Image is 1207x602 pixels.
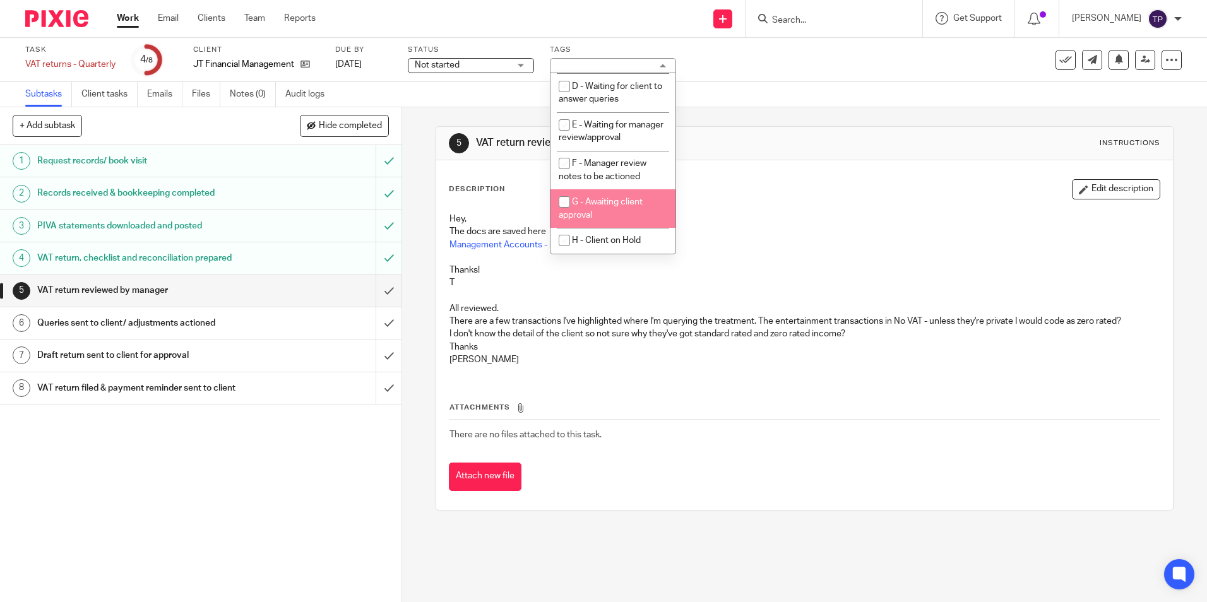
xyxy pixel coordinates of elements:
label: Client [193,45,319,55]
p: Thanks! [449,264,1159,276]
a: Client tasks [81,82,138,107]
div: 1 [13,152,30,170]
h1: Draft return sent to client for approval [37,346,254,365]
h1: VAT return, checklist and reconciliation prepared [37,249,254,268]
div: 5 [449,133,469,153]
a: Files [192,82,220,107]
label: Due by [335,45,392,55]
input: Search [771,15,884,27]
p: JT Financial Management [193,58,294,71]
a: Audit logs [285,82,334,107]
a: Reports [284,12,316,25]
div: 5 [13,282,30,300]
a: Work [117,12,139,25]
small: /8 [146,57,153,64]
img: Pixie [25,10,88,27]
span: E - Waiting for manager review/approval [559,121,663,143]
h1: VAT return reviewed by manager [37,281,254,300]
label: Status [408,45,534,55]
div: 4 [13,249,30,267]
a: Subtasks [25,82,72,107]
span: Attachments [449,404,510,411]
span: There are no files attached to this task. [449,430,602,439]
span: Hide completed [319,121,382,131]
p: [PERSON_NAME] [449,353,1159,366]
div: 2 [13,185,30,203]
span: Not started [415,61,460,69]
p: I don't know the detail of the client so not sure why they've got standard rated and zero rated i... [449,328,1159,340]
p: Hey, [449,213,1159,225]
label: Tags [550,45,676,55]
img: svg%3E [1148,9,1168,29]
div: Instructions [1100,138,1160,148]
p: T [449,276,1159,289]
h1: Request records/ book visit [37,151,254,170]
a: Management Accounts - iManage Work [449,240,605,249]
label: Task [25,45,116,55]
span: [DATE] [335,60,362,69]
span: G - Awaiting client approval [559,198,643,220]
p: Thanks [449,341,1159,353]
a: Email [158,12,179,25]
span: H - Client on Hold [572,236,641,245]
p: The docs are saved here [449,225,1159,238]
a: Team [244,12,265,25]
div: 3 [13,217,30,235]
h1: Records received & bookkeeping completed [37,184,254,203]
div: 7 [13,346,30,364]
a: Clients [198,12,225,25]
button: Hide completed [300,115,389,136]
button: + Add subtask [13,115,82,136]
h1: PIVA statements downloaded and posted [37,216,254,235]
h1: Queries sent to client/ adjustments actioned [37,314,254,333]
h1: VAT return filed & payment reminder sent to client [37,379,254,398]
span: D - Waiting for client to answer queries [559,82,662,104]
div: 4 [140,52,153,67]
p: [PERSON_NAME] [1072,12,1141,25]
a: Notes (0) [230,82,276,107]
button: Attach new file [449,463,521,491]
div: 6 [13,314,30,332]
p: There are a few transactions I've highlighted where I'm querying the treatment. The entertainment... [449,315,1159,328]
button: Edit description [1072,179,1160,199]
div: VAT returns - Quarterly [25,58,116,71]
p: All reviewed. [449,302,1159,315]
span: Get Support [953,14,1002,23]
span: F - Manager review notes to be actioned [559,159,646,181]
a: Emails [147,82,182,107]
p: Description [449,184,505,194]
div: 8 [13,379,30,397]
h1: VAT return reviewed by manager [476,136,831,150]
